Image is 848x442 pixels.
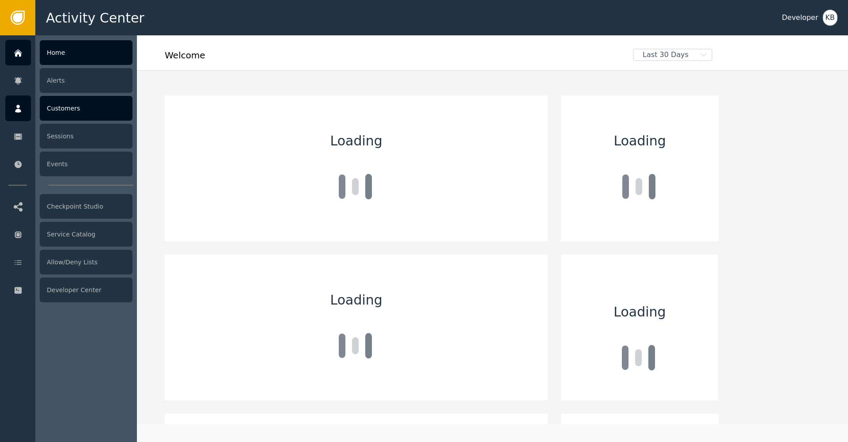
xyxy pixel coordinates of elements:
span: Last 30 Days [634,50,697,60]
span: Loading [330,131,382,151]
span: Activity Center [46,8,144,28]
div: Events [40,152,132,176]
a: Sessions [5,123,132,149]
div: Developer Center [40,278,132,302]
a: Events [5,151,132,177]
div: Developer [782,12,818,23]
a: Allow/Deny Lists [5,249,132,275]
a: Checkpoint Studio [5,194,132,219]
div: Allow/Deny Lists [40,250,132,274]
button: KB [823,10,837,26]
span: Loading [330,290,382,310]
a: Home [5,40,132,65]
div: Welcome [165,49,627,68]
a: Alerts [5,68,132,93]
div: Home [40,40,132,65]
a: Developer Center [5,277,132,303]
button: Last 30 Days [627,49,719,61]
span: Loading [614,131,666,151]
div: Checkpoint Studio [40,194,132,219]
span: Loading [613,302,666,322]
div: Alerts [40,68,132,93]
div: Service Catalog [40,222,132,247]
div: Customers [40,96,132,121]
a: Service Catalog [5,221,132,247]
div: Sessions [40,124,132,149]
a: Customers [5,95,132,121]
